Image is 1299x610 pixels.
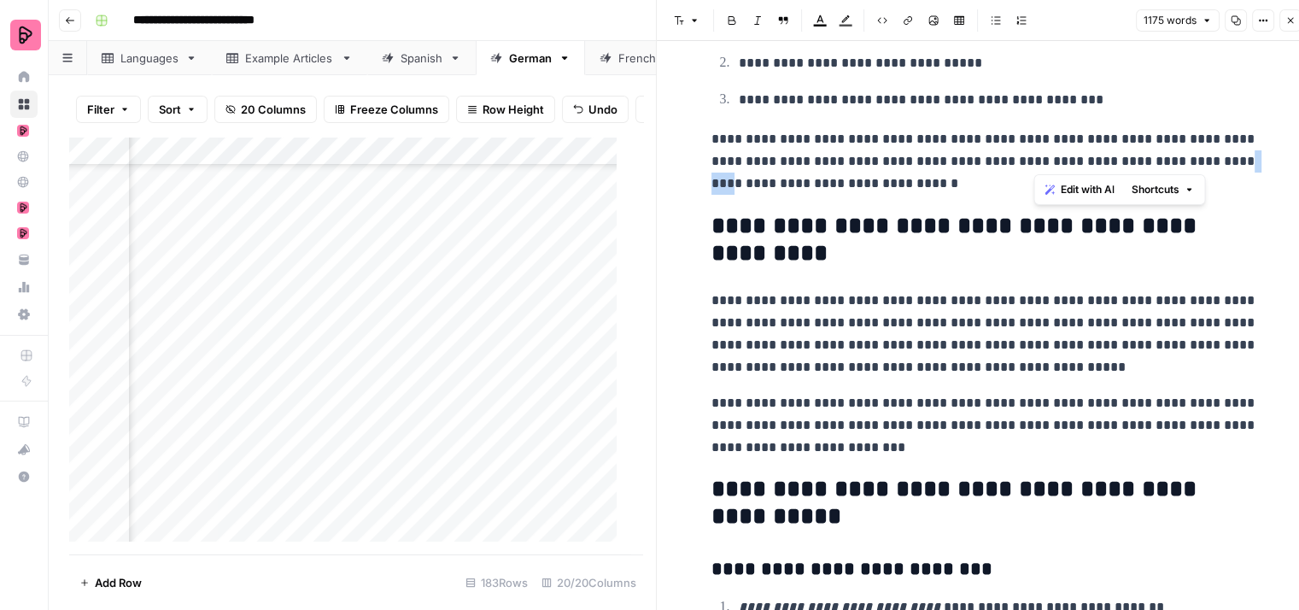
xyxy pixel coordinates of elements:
[120,50,178,67] div: Languages
[10,20,41,50] img: Preply Logo
[1131,182,1179,197] span: Shortcuts
[476,41,585,75] a: German
[483,101,544,118] span: Row Height
[1124,179,1201,201] button: Shortcuts
[87,41,212,75] a: Languages
[456,96,555,123] button: Row Height
[509,50,552,67] div: German
[11,437,37,462] div: What's new?
[10,463,38,490] button: Help + Support
[10,14,38,56] button: Workspace: Preply
[618,50,657,67] div: French
[245,50,334,67] div: Example Articles
[10,246,38,273] a: Your Data
[69,569,152,596] button: Add Row
[535,569,643,596] div: 20/20 Columns
[17,202,29,214] img: mhz6d65ffplwgtj76gcfkrq5icux
[1060,182,1114,197] span: Edit with AI
[1038,179,1121,201] button: Edit with AI
[10,408,38,436] a: AirOps Academy
[10,436,38,463] button: What's new?
[159,101,181,118] span: Sort
[585,41,690,75] a: French
[17,125,29,137] img: mhz6d65ffplwgtj76gcfkrq5icux
[401,50,442,67] div: Spanish
[1136,9,1220,32] button: 1175 words
[459,569,535,596] div: 183 Rows
[10,91,38,118] a: Browse
[76,96,141,123] button: Filter
[10,273,38,301] a: Usage
[588,101,617,118] span: Undo
[214,96,317,123] button: 20 Columns
[1144,13,1197,28] span: 1175 words
[87,101,114,118] span: Filter
[212,41,367,75] a: Example Articles
[324,96,449,123] button: Freeze Columns
[367,41,476,75] a: Spanish
[350,101,438,118] span: Freeze Columns
[10,301,38,328] a: Settings
[562,96,629,123] button: Undo
[95,574,142,591] span: Add Row
[10,63,38,91] a: Home
[241,101,306,118] span: 20 Columns
[148,96,208,123] button: Sort
[17,227,29,239] img: mhz6d65ffplwgtj76gcfkrq5icux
